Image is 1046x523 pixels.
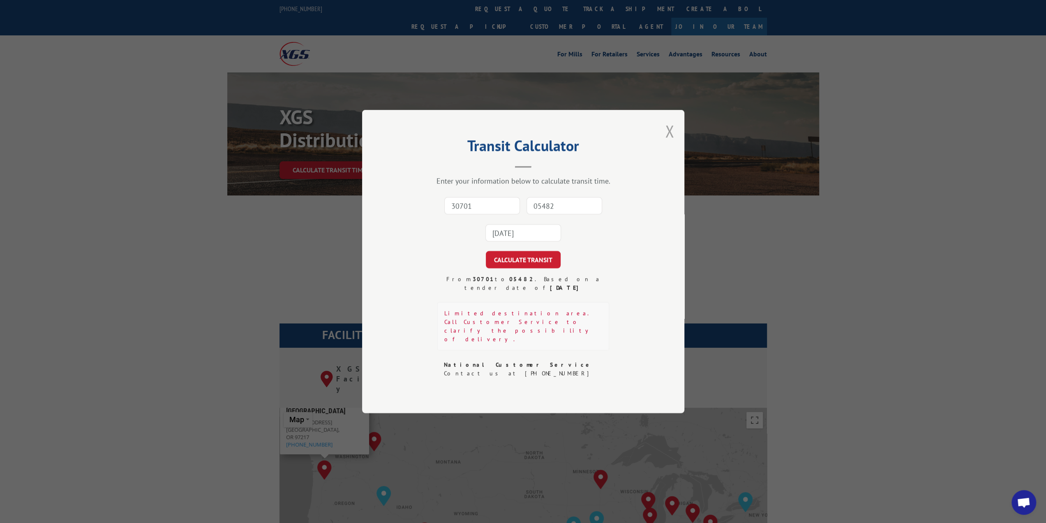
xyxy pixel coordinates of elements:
input: Origin Zip [444,197,520,214]
h2: Transit Calculator [403,140,643,156]
strong: [DATE] [550,284,582,291]
button: CALCULATE TRANSIT [486,251,561,268]
div: Limited destination area. Call Customer Service to clarify the possibility of delivery. [437,302,609,351]
strong: 05482 [509,275,534,283]
div: Enter your information below to calculate transit time. [403,176,643,186]
div: Contact us at [PHONE_NUMBER] [444,369,609,378]
div: From to . Based on a tender date of [437,275,609,292]
strong: National Customer Service [444,361,592,368]
button: Close modal [665,120,674,142]
input: Tender Date [485,224,561,242]
input: Dest. Zip [526,197,602,214]
strong: 30701 [472,275,494,283]
a: Open chat [1011,490,1036,515]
